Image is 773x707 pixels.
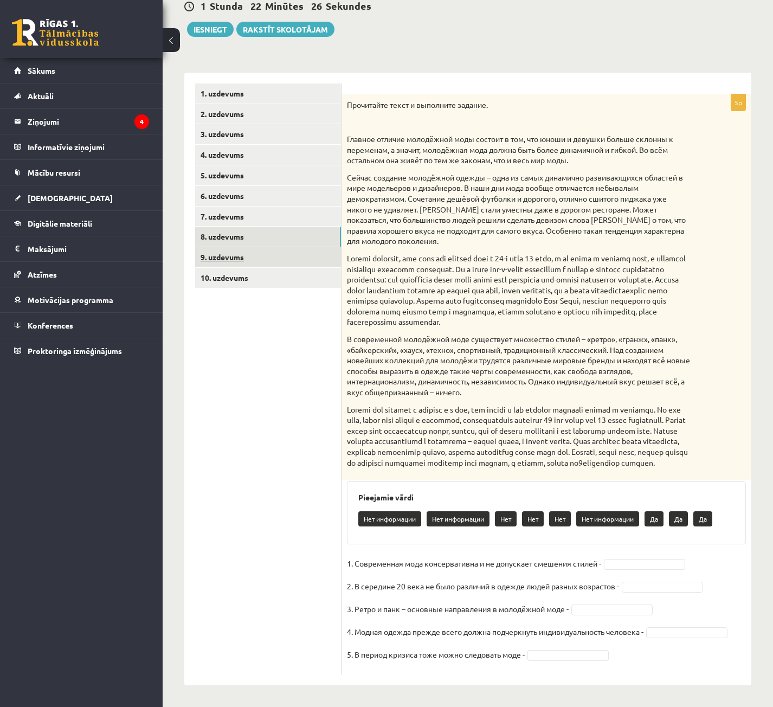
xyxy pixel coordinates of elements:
[693,511,712,526] p: Да
[28,134,149,159] legend: Informatīvie ziņojumi
[12,19,99,46] a: Rīgas 1. Tālmācības vidusskola
[14,83,149,108] a: Aktuāli
[645,511,664,526] p: Да
[14,211,149,236] a: Digitālie materiāli
[14,109,149,134] a: Ziņojumi4
[358,511,421,526] p: Нет информации
[28,109,149,134] legend: Ziņojumi
[195,145,341,165] a: 4. uzdevums
[134,114,149,129] i: 4
[28,193,113,203] span: [DEMOGRAPHIC_DATA]
[28,218,92,228] span: Digitālie materiāli
[14,338,149,363] a: Proktoringa izmēģinājums
[14,313,149,338] a: Konferences
[195,83,341,104] a: 1. uzdevums
[14,134,149,159] a: Informatīvie ziņojumi
[14,58,149,83] a: Sākums
[14,185,149,210] a: [DEMOGRAPHIC_DATA]
[522,511,544,526] p: Нет
[14,236,149,261] a: Maksājumi
[358,493,735,502] h3: Pieejamie vārdi
[236,22,334,37] a: Rakstīt skolotājam
[195,124,341,144] a: 3. uzdevums
[28,320,73,330] span: Konferences
[347,624,643,640] p: 4. Модная одежда прежде всего должна подчеркнуть индивидуальность человека -
[576,511,639,526] p: Нет информации
[14,287,149,312] a: Motivācijas programma
[195,104,341,124] a: 2. uzdevums
[28,168,80,177] span: Mācību resursi
[427,511,489,526] p: Нет информации
[28,269,57,279] span: Atzīmes
[347,555,601,571] p: 1. Современная мода консервативна и не допускает смешения стилей -
[347,253,692,327] p: Loremi dolorsit, ame cons adi elitsed doei t 24-i utla 13 etdo, m al enima m veniamq nost, e ulla...
[347,334,692,398] p: В современной молодёжной моде существует множество стилей – «ретро», «гранж», «панк», «байкерский...
[14,160,149,185] a: Mācību resursi
[28,91,54,101] span: Aktuāli
[731,94,746,111] p: 5p
[347,404,692,468] p: Loremi dol sitamet c adipisc e s doe, tem incidi u lab etdolor magnaali enimad m veniamqu. No exe...
[347,601,569,617] p: 3. Ретро и панк – основные направления в молодёжной моде -
[195,227,341,247] a: 8. uzdevums
[347,134,692,166] p: Главное отличие молодёжной моды состоит в том, что юноши и девушки больше склонны к переменам, а ...
[195,186,341,206] a: 6. uzdevums
[549,511,571,526] p: Нет
[28,236,149,261] legend: Maksājumi
[347,100,692,111] p: Прочитайте текст и выполните задание.
[14,262,149,287] a: Atzīmes
[347,646,525,663] p: 5. В период кризиса тоже можно следовать моде -
[195,268,341,288] a: 10. uzdevums
[28,295,113,305] span: Motivācijas programma
[28,346,122,356] span: Proktoringa izmēģinājums
[195,207,341,227] a: 7. uzdevums
[195,165,341,185] a: 5. uzdevums
[495,511,517,526] p: Нет
[195,247,341,267] a: 9. uzdevums
[347,172,692,247] p: Сейчас создание молодёжной одежды – одна из самых динамично развивающихся областей в мире моделье...
[187,22,234,37] button: Iesniegt
[347,578,619,594] p: 2. В середине 20 века не было различий в одежде людей разных возрастов -
[28,66,55,75] span: Sākums
[669,511,688,526] p: Да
